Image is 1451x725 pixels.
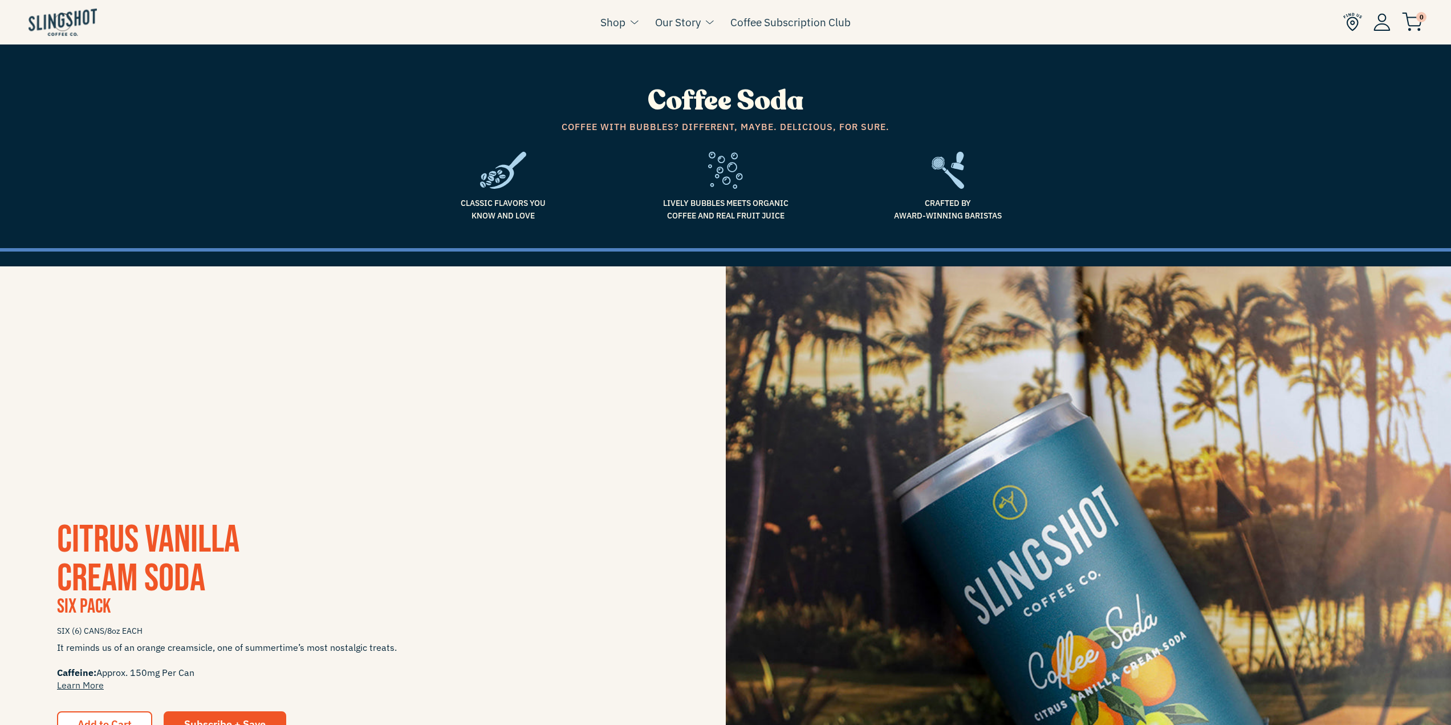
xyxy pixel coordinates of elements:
a: Coffee Subscription Club [730,14,851,31]
span: SIX (6) CANS/8oz EACH [57,621,669,641]
a: 0 [1402,15,1422,29]
a: Shop [600,14,625,31]
span: Lively bubbles meets organic coffee and real fruit juice [623,197,828,222]
span: CITRUS VANILLA CREAM SODA [57,517,239,602]
img: Find Us [1343,13,1362,31]
img: frame1-1635784469953.svg [480,152,526,189]
img: fizz-1636557709766.svg [708,152,743,189]
span: Crafted by Award-Winning Baristas [846,197,1051,222]
img: frame2-1635783918803.svg [932,152,964,189]
span: Classic flavors you know and love [401,197,606,222]
span: Coffee with bubbles? Different, maybe. Delicious, for sure. [401,120,1051,135]
span: Coffee Soda [648,82,804,119]
span: Six Pack [57,594,111,619]
a: Our Story [655,14,701,31]
span: 0 [1416,12,1426,22]
img: Account [1373,13,1391,31]
a: CITRUS VANILLACREAM SODA [57,517,239,602]
a: Learn More [57,679,104,691]
img: cart [1402,13,1422,31]
span: Caffeine: [57,667,96,678]
span: It reminds us of an orange creamsicle, one of summertime’s most nostalgic treats. Approx. 150mg P... [57,641,669,691]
